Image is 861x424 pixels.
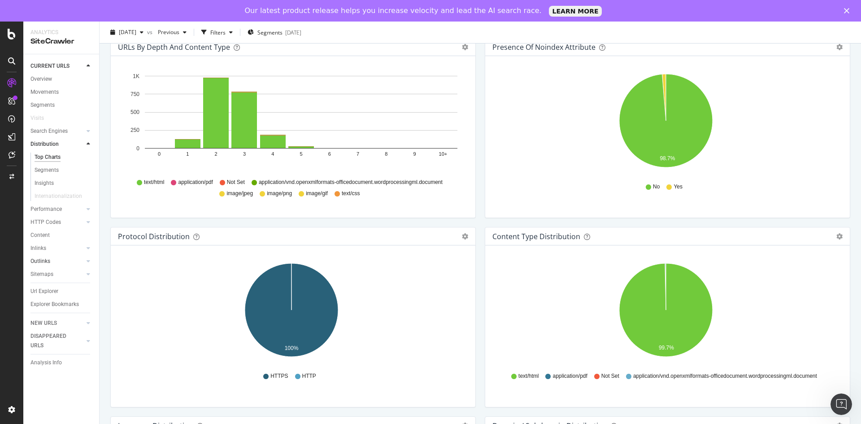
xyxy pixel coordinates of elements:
span: HTTPS [270,372,288,380]
div: Segments [30,101,55,110]
div: Distribution [30,140,59,149]
text: 98.7% [660,155,675,162]
svg: A chart. [118,260,465,364]
span: application/vnd.openxmlformats-officedocument.wordprocessingml.document [259,179,443,186]
div: gear [462,44,468,50]
div: Movements [30,87,59,97]
a: Analysis Info [30,358,93,367]
text: 1 [186,152,189,157]
text: 9 [413,152,416,157]
a: Outlinks [30,257,84,266]
span: image/jpeg [226,190,253,197]
a: Visits [30,114,53,123]
text: 1K [133,73,139,79]
div: Outlinks [30,257,50,266]
div: Protocol Distribution [118,232,190,241]
div: Content Type Distribution [492,232,580,241]
a: Top Charts [35,153,93,162]
span: image/gif [306,190,328,197]
a: Content [30,231,93,240]
text: 4 [271,152,274,157]
div: Close [844,8,853,13]
div: HTTP Codes [30,218,61,227]
span: image/png [267,190,292,197]
div: SiteCrawler [30,36,92,47]
div: Presence of noindex attribute [492,43,596,52]
span: vs [147,28,154,36]
text: 3 [243,152,246,157]
div: Content [30,231,50,240]
span: text/html [144,179,164,186]
a: HTTP Codes [30,218,84,227]
span: application/vnd.openxmlformats-officedocument.wordprocessingml.document [633,372,817,380]
div: Analysis Info [30,358,62,367]
a: Movements [30,87,93,97]
div: gear [836,44,843,50]
a: Explorer Bookmarks [30,300,93,309]
div: Performance [30,205,62,214]
a: Insights [35,179,93,188]
div: Inlinks [30,244,46,253]
text: 100% [285,345,299,351]
text: 500 [130,109,139,115]
div: Sitemaps [30,270,53,279]
button: Filters [198,25,236,39]
text: 250 [130,127,139,134]
div: Top Charts [35,153,61,162]
button: Segments[DATE] [244,25,305,39]
div: Explorer Bookmarks [30,300,79,309]
a: Sitemaps [30,270,84,279]
a: Overview [30,74,93,84]
span: HTTP [302,372,316,380]
div: Segments [35,166,59,175]
span: 2025 Aug. 15th [119,28,136,36]
a: Segments [35,166,93,175]
text: 99.7% [659,345,674,351]
text: 750 [130,91,139,97]
div: Insights [35,179,54,188]
div: DISAPPEARED URLS [30,332,76,350]
div: Overview [30,74,52,84]
div: Visits [30,114,44,123]
span: text/css [342,190,360,197]
div: gear [836,233,843,240]
button: [DATE] [107,25,147,39]
text: 8 [385,152,387,157]
a: NEW URLS [30,319,84,328]
span: Yes [674,183,683,191]
svg: A chart. [118,70,465,175]
div: NEW URLS [30,319,57,328]
a: DISAPPEARED URLS [30,332,84,350]
a: LEARN MORE [549,6,602,17]
div: gear [462,233,468,240]
div: Search Engines [30,127,68,136]
button: Previous [154,25,190,39]
a: CURRENT URLS [30,61,84,71]
a: Inlinks [30,244,84,253]
span: Previous [154,28,179,36]
div: Our latest product release helps you increase velocity and lead the AI search race. [245,6,542,15]
svg: A chart. [492,70,839,175]
a: Performance [30,205,84,214]
a: Search Engines [30,127,84,136]
div: Internationalization [35,192,82,201]
svg: A chart. [492,260,839,364]
span: Not Set [601,372,619,380]
div: URLs by Depth and Content Type [118,43,230,52]
span: Segments [257,28,283,36]
text: 10+ [439,152,448,157]
text: 0 [158,152,161,157]
a: Url Explorer [30,287,93,296]
text: 2 [215,152,217,157]
iframe: Intercom live chat [831,393,852,415]
a: Segments [30,101,93,110]
text: 0 [136,145,139,152]
span: No [653,183,660,191]
span: text/html [518,372,539,380]
div: CURRENT URLS [30,61,70,71]
div: Analytics [30,29,92,36]
span: application/pdf [552,372,587,380]
div: Filters [210,28,226,36]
